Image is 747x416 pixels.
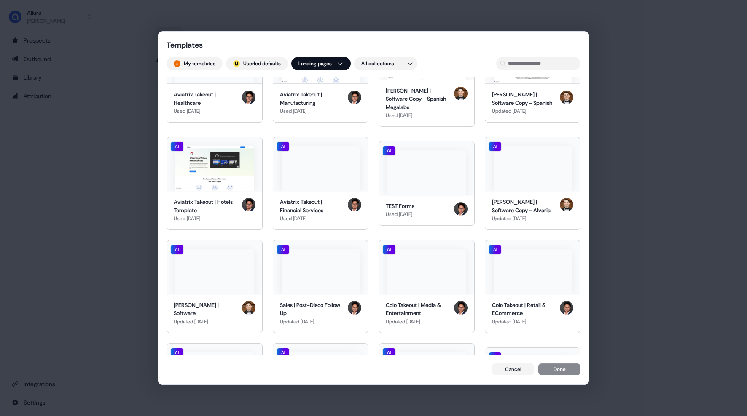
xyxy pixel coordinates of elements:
div: AI [382,348,396,358]
div: AI [277,245,290,255]
img: Colo Takeout | Financial Services [387,352,466,397]
img: Carlos [560,91,573,104]
div: Used [DATE] [174,107,239,116]
div: Colo Takeout | Media & Entertainment [386,301,451,317]
button: TEST FormsAITEST FormsUsed [DATE]Hugh [379,137,475,230]
img: Aviatrix Takeout | Hotels Template [175,146,254,191]
div: Colo Takeout | Retail & ECommerce [492,301,557,317]
button: Aviatrix Takeout | ManufacturingAviatrix Takeout | ManufacturingUsed [DATE]Hugh [273,26,369,127]
button: Carlos | Software Copy - AlvariaAI[PERSON_NAME] | Software Copy - AlvariaUpdated [DATE]Carlos [485,137,581,230]
img: Carlos [560,198,573,211]
div: AI [489,352,502,362]
div: [PERSON_NAME] | Software Copy - Spanish [492,91,557,107]
img: Carlos | Software Copy - Alvaria [494,146,572,191]
div: AI [170,348,184,358]
button: Carlos | SoftwareAI[PERSON_NAME] | SoftwareUpdated [DATE]Carlos [167,240,263,333]
img: userled logo [233,60,240,67]
button: Aviatrix Takeout | Financial ServicesAIAviatrix Takeout | Financial ServicesUsed [DATE]Hugh [273,137,369,230]
img: Apoorva [174,60,180,67]
div: AI [489,245,502,255]
div: Used [DATE] [386,210,414,219]
div: Aviatrix Takeout | Financial Services [280,198,345,214]
img: Colo Takeout | Retail & ECommerce [494,249,572,294]
img: Hugh [560,301,573,315]
img: Carlos | Software Copy - Spanish Megalabs [387,35,466,80]
button: Carlos | Software Copy - Spanish Megalabs[PERSON_NAME] | Software Copy - Spanish MegalabsUsed [DA... [379,26,475,127]
button: Colo Takeout | Retail & ECommerceAIColo Takeout | Retail & ECommerceUpdated [DATE]Hugh [485,240,581,333]
div: Updated [DATE] [174,317,239,326]
div: Sales | Post-Disco Follow Up [280,301,345,317]
div: Updated [DATE] [280,317,345,326]
div: Updated [DATE] [492,107,557,116]
img: Carlos [242,301,255,315]
img: Aviatrix Takeout | Financial Services [282,146,360,191]
img: TEST Forms [387,150,466,195]
div: Templates [167,40,251,50]
div: Used [DATE] [174,214,239,223]
div: Aviatrix Takeout | Healthcare [174,91,239,107]
div: AI [382,146,396,156]
img: Colo Takeout | Manufacturing [175,352,254,397]
button: Carlos | Software Copy - Spanish[PERSON_NAME] | Software Copy - SpanishUpdated [DATE]Carlos [485,26,581,127]
img: Hugh [348,198,361,211]
button: My templates [167,57,223,70]
button: userled logo;Userled defaults [226,57,288,70]
div: [PERSON_NAME] | Software Copy - Alvaria [492,198,557,214]
img: Carlos | Software [175,249,254,294]
div: Used [DATE] [386,111,451,120]
div: Aviatrix Takeout | Manufacturing [280,91,345,107]
img: Hugh [454,202,468,216]
div: AI [277,348,290,358]
button: Landing pages [291,57,351,70]
div: AI [170,141,184,152]
img: Hugh [348,301,361,315]
div: AI [382,245,396,255]
div: AI [277,141,290,152]
div: ; [233,60,240,67]
div: Updated [DATE] [492,214,557,223]
img: Colo Takeout | Hotels Template [282,352,360,397]
div: Aviatrix Takeout | Hotels Template [174,198,239,214]
img: Hugh [242,91,255,104]
button: All collections [354,57,417,70]
button: Cancel [492,363,534,375]
img: Sales | Post-Disco Follow Up [282,249,360,294]
div: Updated [DATE] [492,317,557,326]
img: Hugh [454,301,468,315]
img: Colo Takeout | Media & Entertainment [387,249,466,294]
div: Used [DATE] [280,107,345,116]
img: Carlos [454,87,468,100]
div: TEST Forms [386,202,414,211]
div: Used [DATE] [280,214,345,223]
button: Colo Takeout | Media & EntertainmentAIColo Takeout | Media & EntertainmentUpdated [DATE]Hugh [379,240,475,333]
button: Aviatrix Takeout | HealthcareAviatrix Takeout | HealthcareUsed [DATE]Hugh [167,26,263,127]
img: Hugh [242,198,255,211]
button: Aviatrix Takeout | Hotels TemplateAIAviatrix Takeout | Hotels TemplateUsed [DATE]Hugh [167,137,263,230]
div: AI [489,141,502,152]
button: Sales | Post-Disco Follow UpAISales | Post-Disco Follow UpUpdated [DATE]Hugh [273,240,369,333]
div: AI [170,245,184,255]
div: [PERSON_NAME] | Software [174,301,239,317]
div: Updated [DATE] [386,317,451,326]
img: Hugh [348,91,361,104]
span: All collections [361,59,394,68]
div: [PERSON_NAME] | Software Copy - Spanish Megalabs [386,87,451,112]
